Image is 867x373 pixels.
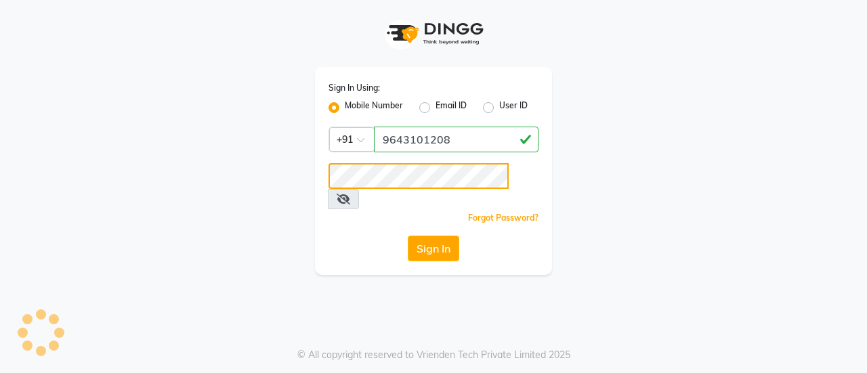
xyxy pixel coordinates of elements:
button: Sign In [408,236,459,261]
a: Forgot Password? [468,213,538,223]
label: Email ID [436,100,467,116]
label: Sign In Using: [329,82,380,94]
input: Username [374,127,538,152]
label: Mobile Number [345,100,403,116]
input: Username [329,163,509,189]
img: logo1.svg [379,14,488,53]
label: User ID [499,100,528,116]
